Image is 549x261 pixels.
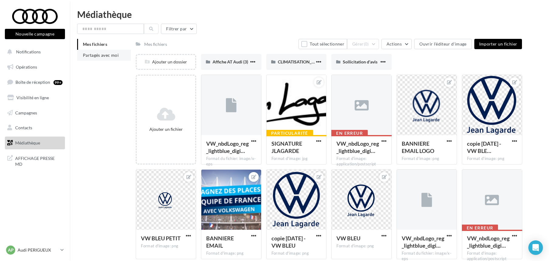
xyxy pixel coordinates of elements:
[15,140,40,145] span: Médiathèque
[144,41,167,47] div: Mes fichiers
[474,39,522,49] button: Importer un fichier
[83,53,119,58] span: Partagés avec moi
[364,42,369,46] span: (0)
[462,225,498,231] div: En erreur
[15,110,37,115] span: Campagnes
[5,29,65,39] button: Nouvelle campagne
[16,64,37,69] span: Opérations
[271,156,322,161] div: Format d'image: jpg
[206,235,234,249] span: BANNIERE EMAIL
[213,59,248,64] span: Affiche AT Audi (3)
[15,125,32,130] span: Contacts
[77,10,542,19] div: Médiathèque
[336,156,387,167] div: Format d'image: application/postscript
[343,59,377,64] span: Sollicitation d'avis
[271,235,305,249] span: copie 09-09-2025 - VW BLEU
[16,95,49,100] span: Visibilité en ligne
[387,41,402,46] span: Actions
[4,61,66,73] a: Opérations
[4,152,66,170] a: AFFICHAGE PRESSE MD
[271,251,322,256] div: Format d'image: png
[137,59,195,65] div: Ajouter un dossier
[4,46,64,58] button: Notifications
[53,80,63,85] div: 99+
[381,39,412,49] button: Actions
[336,235,360,242] span: VW BLEU
[4,121,66,134] a: Contacts
[271,140,302,154] span: SIGNATURE JLAGARDE
[479,41,517,46] span: Importer un fichier
[414,39,472,49] button: Ouvrir l'éditeur d'image
[4,91,66,104] a: Visibilité en ligne
[4,76,66,89] a: Boîte de réception99+
[4,137,66,149] a: Médiathèque
[278,59,373,64] span: CLIMATISATION_AUDI_SERVICE_CARROUSEL (1)
[347,39,379,49] button: Gérer(0)
[16,49,41,54] span: Notifications
[15,80,50,85] span: Boîte de réception
[467,235,510,249] span: VW_nbdLogo_reg_lightblue_digital_sRGB
[266,130,313,137] div: Particularité
[139,126,193,132] div: Ajouter un fichier
[528,240,543,255] div: Open Intercom Messenger
[8,247,14,253] span: AP
[83,42,107,47] span: Mes fichiers
[336,243,387,249] div: Format d'image: png
[336,140,379,154] span: VW_nbdLogo_reg_lightblue_digital_sRGB
[206,251,256,256] div: Format d'image: png
[298,39,347,49] button: Tout sélectionner
[402,235,444,249] span: VW_nbdLogo_reg_lightblue_digital_sRGB
[141,243,191,249] div: Format d'image: png
[467,156,517,161] div: Format d'image: png
[18,247,58,253] p: Audi PERIGUEUX
[161,24,197,34] button: Filtrer par
[467,140,501,154] span: copie 09-09-2025 - VW BLEU PETIT
[402,156,452,161] div: Format d'image: png
[402,140,434,154] span: BANNIERE EMAIL LOGO
[15,154,63,167] span: AFFICHAGE PRESSE MD
[206,140,249,154] span: VW_nbdLogo_reg_lightblue_digital_sRGB
[4,107,66,119] a: Campagnes
[331,130,368,137] div: En erreur
[141,235,181,242] span: VW BLEU PETIT
[206,156,256,167] div: Format du fichier: image/x-eps
[5,244,65,256] a: AP Audi PERIGUEUX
